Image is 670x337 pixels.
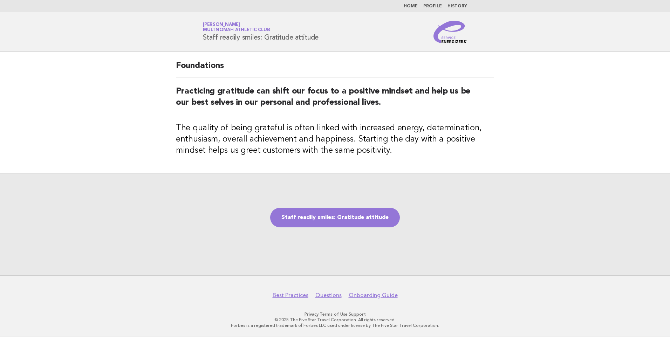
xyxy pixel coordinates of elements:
[349,312,366,317] a: Support
[176,86,494,114] h2: Practicing gratitude can shift our focus to a positive mindset and help us be our best selves in ...
[433,21,467,43] img: Service Energizers
[423,4,442,8] a: Profile
[176,60,494,77] h2: Foundations
[203,23,319,41] h1: Staff readily smiles: Gratitude attitude
[349,292,398,299] a: Onboarding Guide
[320,312,348,317] a: Terms of Use
[315,292,342,299] a: Questions
[121,323,549,328] p: Forbes is a registered trademark of Forbes LLC used under license by The Five Star Travel Corpora...
[176,123,494,156] h3: The quality of being grateful is often linked with increased energy, determination, enthusiasm, o...
[203,22,270,32] a: [PERSON_NAME]Multnomah Athletic Club
[121,317,549,323] p: © 2025 The Five Star Travel Corporation. All rights reserved.
[305,312,319,317] a: Privacy
[121,311,549,317] p: · ·
[203,28,270,33] span: Multnomah Athletic Club
[447,4,467,8] a: History
[404,4,418,8] a: Home
[270,208,400,227] a: Staff readily smiles: Gratitude attitude
[273,292,308,299] a: Best Practices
